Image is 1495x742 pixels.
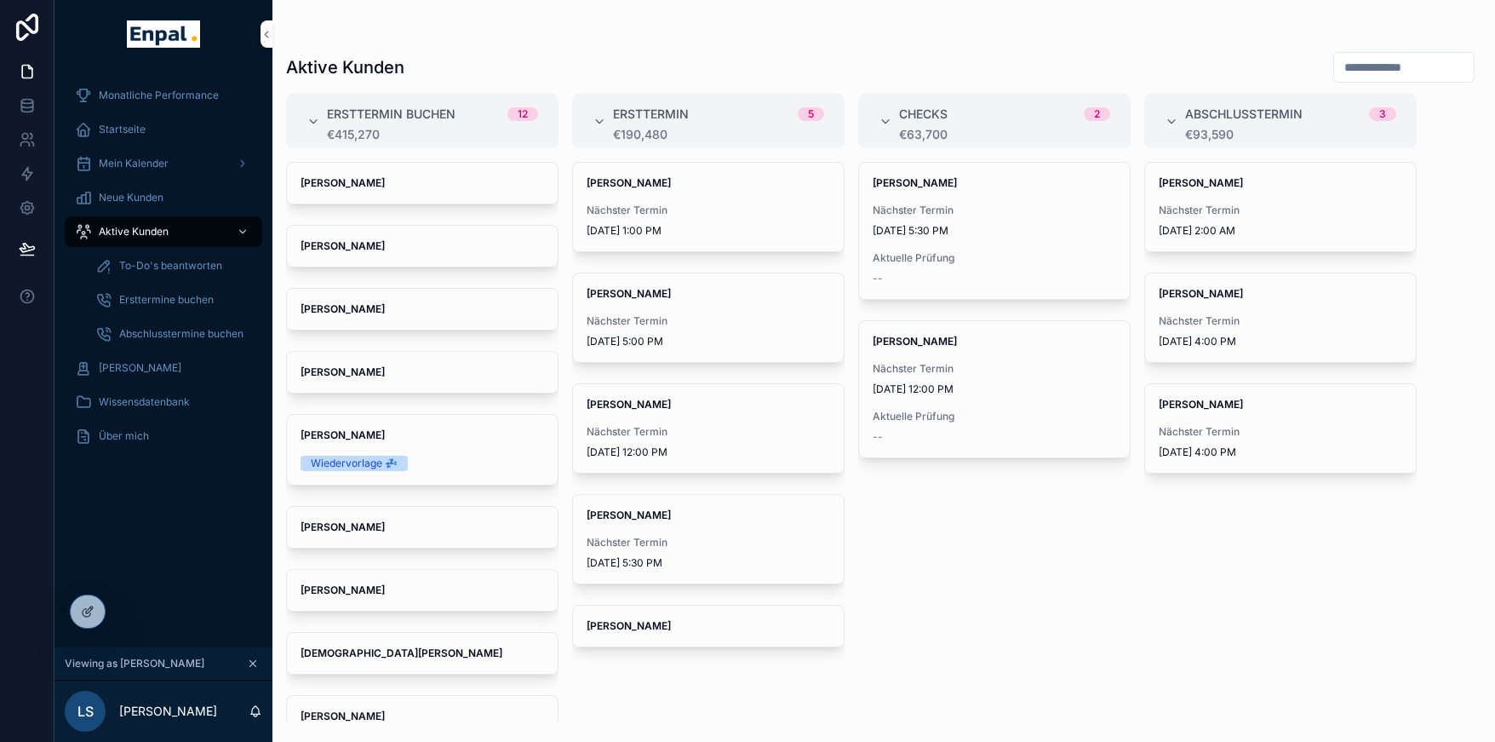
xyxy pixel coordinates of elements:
[311,456,398,471] div: Wiedervorlage 💤
[587,204,830,217] span: Nächster Termin
[1144,273,1417,363] a: [PERSON_NAME]Nächster Termin[DATE] 4:00 PM
[1144,383,1417,474] a: [PERSON_NAME]Nächster Termin[DATE] 4:00 PM
[587,619,671,632] strong: [PERSON_NAME]
[572,383,845,474] a: [PERSON_NAME]Nächster Termin[DATE] 12:00 PM
[301,176,385,189] strong: [PERSON_NAME]
[327,128,538,141] div: €415,270
[119,259,222,273] span: To-Do's beantworten
[65,657,204,670] span: Viewing as [PERSON_NAME]
[873,251,1116,265] span: Aktuelle Prüfung
[587,536,830,549] span: Nächster Termin
[65,182,262,213] a: Neue Kunden
[1159,398,1243,411] strong: [PERSON_NAME]
[1159,176,1243,189] strong: [PERSON_NAME]
[572,273,845,363] a: [PERSON_NAME]Nächster Termin[DATE] 5:00 PM
[1159,425,1402,439] span: Nächster Termin
[99,123,146,136] span: Startseite
[119,293,214,307] span: Ersttermine buchen
[65,421,262,452] a: Über mich
[873,272,883,285] span: --
[873,383,1116,396] span: [DATE] 12:00 PM
[286,162,558,204] a: [PERSON_NAME]
[85,250,262,281] a: To-Do's beantworten
[99,395,190,409] span: Wissensdatenbank
[587,224,830,238] span: [DATE] 1:00 PM
[99,225,169,239] span: Aktive Kunden
[286,695,558,738] a: [PERSON_NAME]
[1159,446,1402,459] span: [DATE] 4:00 PM
[99,89,219,102] span: Monatliche Performance
[1379,107,1386,121] div: 3
[54,68,272,474] div: scrollable content
[65,353,262,383] a: [PERSON_NAME]
[873,335,957,348] strong: [PERSON_NAME]
[65,148,262,179] a: Mein Kalender
[85,285,262,315] a: Ersttermine buchen
[301,365,385,378] strong: [PERSON_NAME]
[1094,107,1100,121] div: 2
[873,176,957,189] strong: [PERSON_NAME]
[1159,335,1402,348] span: [DATE] 4:00 PM
[286,55,404,79] h1: Aktive Kunden
[587,335,830,348] span: [DATE] 5:00 PM
[286,225,558,267] a: [PERSON_NAME]
[587,398,671,411] strong: [PERSON_NAME]
[873,430,883,444] span: --
[613,128,824,141] div: €190,480
[286,632,558,675] a: [DEMOGRAPHIC_DATA][PERSON_NAME]
[1159,204,1402,217] span: Nächster Termin
[587,509,671,521] strong: [PERSON_NAME]
[119,327,243,341] span: Abschlusstermine buchen
[572,162,845,252] a: [PERSON_NAME]Nächster Termin[DATE] 1:00 PM
[1185,106,1303,123] span: Abschlusstermin
[65,387,262,417] a: Wissensdatenbank
[587,287,671,300] strong: [PERSON_NAME]
[327,106,455,123] span: Ersttermin buchen
[286,506,558,549] a: [PERSON_NAME]
[99,191,163,204] span: Neue Kunden
[587,176,671,189] strong: [PERSON_NAME]
[873,204,1116,217] span: Nächster Termin
[301,584,385,596] strong: [PERSON_NAME]
[1159,224,1402,238] span: [DATE] 2:00 AM
[301,302,385,315] strong: [PERSON_NAME]
[1159,287,1243,300] strong: [PERSON_NAME]
[808,107,814,121] div: 5
[301,429,385,441] strong: [PERSON_NAME]
[65,216,262,247] a: Aktive Kunden
[286,288,558,331] a: [PERSON_NAME]
[613,106,689,123] span: Ersttermin
[899,106,948,123] span: Checks
[99,361,181,375] span: [PERSON_NAME]
[301,239,385,252] strong: [PERSON_NAME]
[572,605,845,647] a: [PERSON_NAME]
[587,446,830,459] span: [DATE] 12:00 PM
[65,80,262,111] a: Monatliche Performance
[587,314,830,328] span: Nächster Termin
[1144,162,1417,252] a: [PERSON_NAME]Nächster Termin[DATE] 2:00 AM
[99,429,149,443] span: Über mich
[286,351,558,394] a: [PERSON_NAME]
[286,569,558,612] a: [PERSON_NAME]
[301,521,385,533] strong: [PERSON_NAME]
[858,320,1131,458] a: [PERSON_NAME]Nächster Termin[DATE] 12:00 PMAktuelle Prüfung--
[873,224,1116,238] span: [DATE] 5:30 PM
[873,410,1116,423] span: Aktuelle Prüfung
[873,362,1116,376] span: Nächster Termin
[65,114,262,145] a: Startseite
[1159,314,1402,328] span: Nächster Termin
[1185,128,1396,141] div: €93,590
[587,425,830,439] span: Nächster Termin
[85,319,262,349] a: Abschlusstermine buchen
[572,494,845,584] a: [PERSON_NAME]Nächster Termin[DATE] 5:30 PM
[119,703,217,720] p: [PERSON_NAME]
[99,157,169,170] span: Mein Kalender
[127,20,199,48] img: App logo
[301,710,385,722] strong: [PERSON_NAME]
[587,556,830,570] span: [DATE] 5:30 PM
[858,162,1131,300] a: [PERSON_NAME]Nächster Termin[DATE] 5:30 PMAktuelle Prüfung--
[899,128,1110,141] div: €63,700
[77,701,94,722] span: LS
[301,647,502,659] strong: [DEMOGRAPHIC_DATA][PERSON_NAME]
[286,414,558,486] a: [PERSON_NAME]Wiedervorlage 💤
